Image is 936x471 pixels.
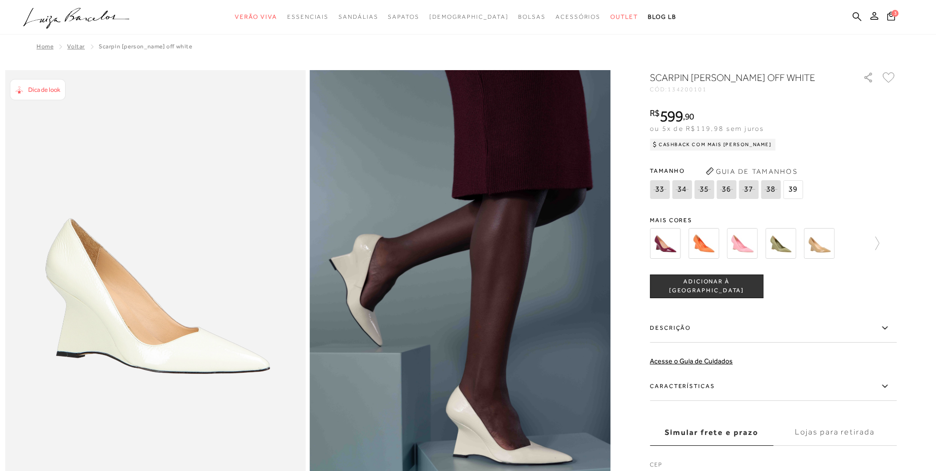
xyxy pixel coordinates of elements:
span: Mais cores [650,217,897,223]
i: , [683,112,694,121]
span: Tamanho [650,163,805,178]
div: CÓD: [650,86,847,92]
span: ADICIONAR À [GEOGRAPHIC_DATA] [650,277,763,295]
a: noSubCategoriesText [388,8,419,26]
a: noSubCategoriesText [429,8,509,26]
span: 3 [892,10,899,17]
span: Sandálias [338,13,378,20]
span: Dica de look [28,86,60,93]
img: SCARPIN ANABELA EM COURO VERDE OLIVA [765,228,796,259]
span: Bolsas [518,13,546,20]
a: noSubCategoriesText [235,8,277,26]
span: Acessórios [556,13,600,20]
span: 38 [761,180,781,199]
a: Voltar [67,43,85,50]
label: Descrição [650,314,897,343]
span: 599 [660,107,683,125]
span: Verão Viva [235,13,277,20]
label: Lojas para retirada [773,419,897,446]
label: Características [650,372,897,401]
div: Cashback com Mais [PERSON_NAME] [650,139,776,151]
span: 35 [694,180,714,199]
a: noSubCategoriesText [556,8,600,26]
span: 34 [672,180,692,199]
span: SCARPIN [PERSON_NAME] OFF WHITE [99,43,192,50]
a: noSubCategoriesText [518,8,546,26]
button: ADICIONAR À [GEOGRAPHIC_DATA] [650,275,763,298]
span: Sapatos [388,13,419,20]
img: SCARPIN ANABELA EM COURO LARANJA SUNSET [688,228,719,259]
span: 33 [650,180,670,199]
a: BLOG LB [648,8,676,26]
img: SCARPIN ANABELA EM COURO VERNIZ BEGE ARGILA [804,228,834,259]
a: noSubCategoriesText [287,8,329,26]
span: 90 [685,111,694,121]
label: Simular frete e prazo [650,419,773,446]
span: 134200101 [668,86,707,93]
h1: SCARPIN [PERSON_NAME] OFF WHITE [650,71,835,84]
img: SCARPIN ANABELA EM COURO VERNIZ MARSALA [650,228,680,259]
button: Guia de Tamanhos [702,163,801,179]
i: R$ [650,109,660,118]
img: SCARPIN ANABELA EM COURO ROSA CEREJEIRA [727,228,757,259]
span: BLOG LB [648,13,676,20]
a: Acesse o Guia de Cuidados [650,357,733,365]
a: noSubCategoriesText [610,8,638,26]
span: 39 [783,180,803,199]
a: noSubCategoriesText [338,8,378,26]
button: 3 [884,11,898,24]
a: Home [37,43,53,50]
span: Essenciais [287,13,329,20]
span: ou 5x de R$119,98 sem juros [650,124,764,132]
span: [DEMOGRAPHIC_DATA] [429,13,509,20]
span: Outlet [610,13,638,20]
span: 36 [716,180,736,199]
span: 37 [739,180,758,199]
